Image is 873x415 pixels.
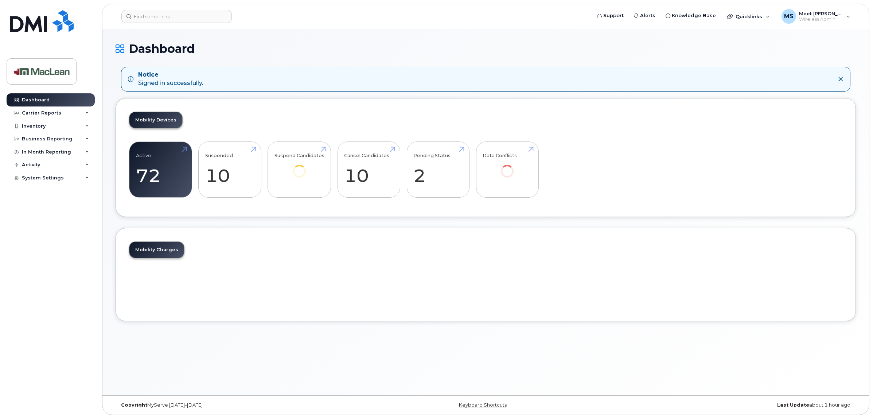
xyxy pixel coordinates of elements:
[116,42,856,55] h1: Dashboard
[121,402,147,408] strong: Copyright
[777,402,809,408] strong: Last Update
[136,146,185,194] a: Active 72
[459,402,507,408] a: Keyboard Shortcuts
[413,146,463,194] a: Pending Status 2
[116,402,362,408] div: MyServe [DATE]–[DATE]
[205,146,254,194] a: Suspended 10
[483,146,532,187] a: Data Conflicts
[138,71,203,79] strong: Notice
[129,112,182,128] a: Mobility Devices
[609,402,856,408] div: about 1 hour ago
[129,242,184,258] a: Mobility Charges
[274,146,324,187] a: Suspend Candidates
[344,146,393,194] a: Cancel Candidates 10
[138,71,203,88] div: Signed in successfully.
